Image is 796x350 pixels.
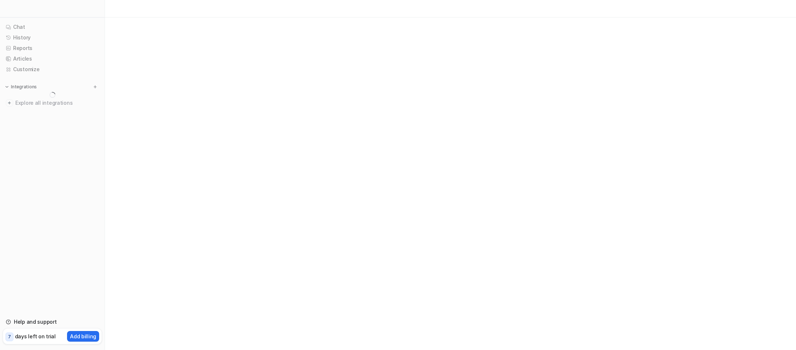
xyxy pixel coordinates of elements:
a: Reports [3,43,102,53]
img: explore all integrations [6,99,13,107]
a: Help and support [3,317,102,327]
button: Integrations [3,83,39,91]
p: 7 [8,334,11,340]
a: Chat [3,22,102,32]
img: menu_add.svg [93,84,98,89]
p: Add billing [70,332,96,340]
button: Add billing [67,331,99,342]
a: Customize [3,64,102,74]
p: days left on trial [15,332,56,340]
span: Explore all integrations [15,97,99,109]
a: Explore all integrations [3,98,102,108]
a: History [3,32,102,43]
p: Integrations [11,84,37,90]
a: Articles [3,54,102,64]
img: expand menu [4,84,9,89]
